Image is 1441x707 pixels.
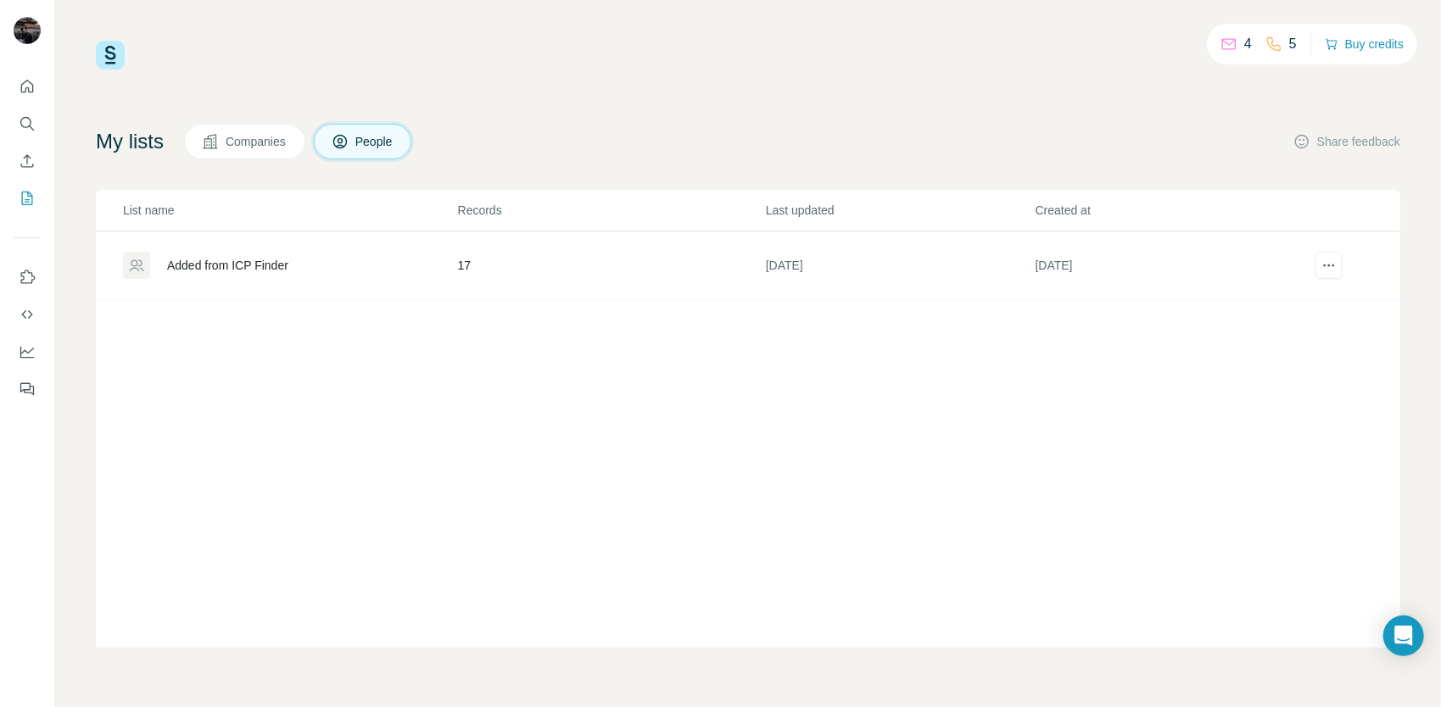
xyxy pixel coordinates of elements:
p: 4 [1244,34,1252,54]
p: Last updated [766,202,1034,219]
p: Records [458,202,764,219]
span: Companies [226,133,288,150]
button: My lists [14,183,41,214]
div: Added from ICP Finder [167,257,288,274]
button: Buy credits [1325,32,1404,56]
button: Share feedback [1293,133,1400,150]
button: Feedback [14,374,41,404]
img: Surfe Logo [96,41,125,70]
img: Avatar [14,17,41,44]
button: actions [1315,252,1343,279]
button: Enrich CSV [14,146,41,176]
td: 17 [457,231,765,300]
button: Quick start [14,71,41,102]
p: List name [123,202,456,219]
td: [DATE] [765,231,1035,300]
p: Created at [1036,202,1304,219]
td: [DATE] [1035,231,1304,300]
button: Dashboard [14,337,41,367]
button: Use Surfe on LinkedIn [14,262,41,292]
span: People [355,133,394,150]
p: 5 [1289,34,1297,54]
div: Open Intercom Messenger [1383,615,1424,656]
h4: My lists [96,128,164,155]
button: Use Surfe API [14,299,41,330]
button: Search [14,109,41,139]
